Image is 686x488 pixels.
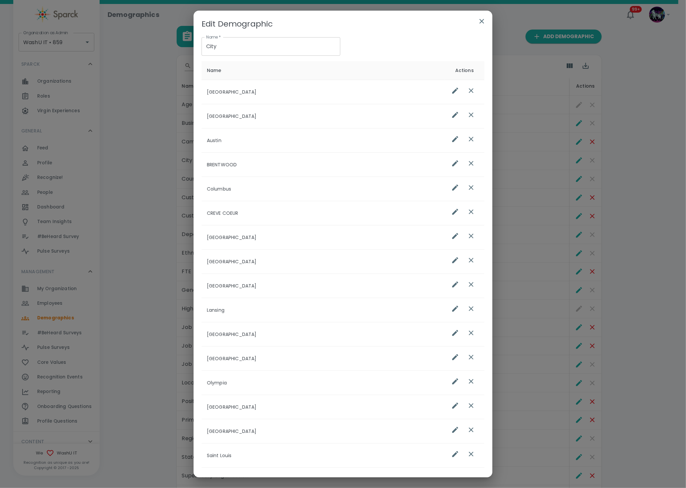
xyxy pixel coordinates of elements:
th: [GEOGRAPHIC_DATA] [202,249,445,274]
label: Name [206,34,221,40]
p: Edit Demographic [202,19,273,29]
th: [GEOGRAPHIC_DATA] [202,104,445,128]
th: CREVE COEUR [202,201,445,225]
th: [GEOGRAPHIC_DATA] [202,274,445,298]
th: Austin [202,128,445,152]
th: [GEOGRAPHIC_DATA] [202,395,445,419]
th: BRENTWOOD [202,152,445,177]
th: Lansing [202,298,445,322]
th: [GEOGRAPHIC_DATA] [202,322,445,346]
th: [GEOGRAPHIC_DATA] [202,419,445,443]
th: [GEOGRAPHIC_DATA] [202,346,445,370]
th: Columbus [202,177,445,201]
th: Name [202,61,445,80]
th: [GEOGRAPHIC_DATA] [202,80,445,104]
th: Olympia [202,370,445,395]
th: Saint Louis [202,443,445,467]
th: [GEOGRAPHIC_DATA] [202,225,445,249]
th: Actions [445,61,484,80]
